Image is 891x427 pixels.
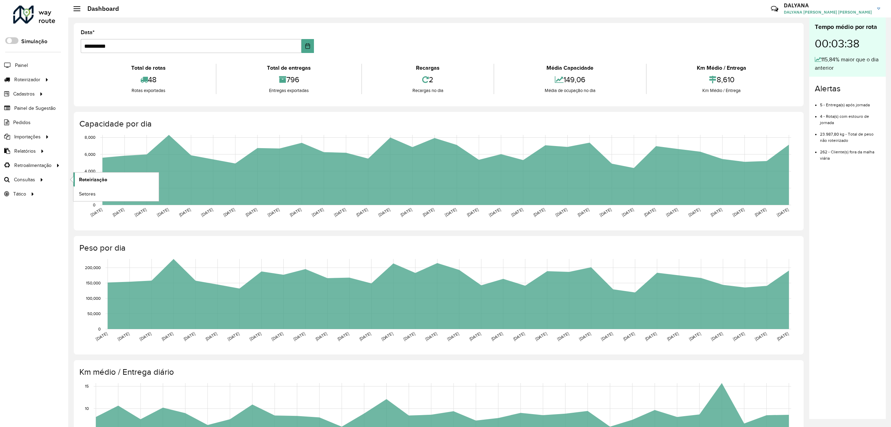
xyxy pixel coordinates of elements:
[496,64,644,72] div: Média Capacidade
[447,331,460,341] text: [DATE]
[754,207,767,217] text: [DATE]
[80,5,119,13] h2: Dashboard
[86,296,101,300] text: 100,000
[820,97,880,108] li: 5 - Entrega(s) após jornada
[533,207,546,217] text: [DATE]
[815,84,880,94] h4: Alertas
[767,1,782,16] a: Contato Rápido
[643,207,656,217] text: [DATE]
[73,187,159,201] a: Setores
[14,162,52,169] span: Retroalimentação
[776,207,789,217] text: [DATE]
[403,331,416,341] text: [DATE]
[218,72,359,87] div: 796
[496,72,644,87] div: 149,06
[82,64,214,72] div: Total de rotas
[710,207,723,217] text: [DATE]
[577,207,590,217] text: [DATE]
[267,207,280,217] text: [DATE]
[79,176,107,183] span: Roteirização
[665,207,679,217] text: [DATE]
[293,331,306,341] text: [DATE]
[218,87,359,94] div: Entregas exportadas
[85,384,89,388] text: 15
[687,207,701,217] text: [DATE]
[776,331,789,341] text: [DATE]
[784,9,872,15] span: DALYANA [PERSON_NAME] [PERSON_NAME]
[183,331,196,341] text: [DATE]
[14,176,35,183] span: Consultas
[534,331,547,341] text: [DATE]
[820,108,880,126] li: 4 - Rota(s) com estouro de jornada
[112,207,125,217] text: [DATE]
[815,32,880,55] div: 00:03:38
[93,203,95,207] text: 0
[380,331,394,341] text: [DATE]
[79,367,797,377] h4: Km médio / Entrega diário
[227,331,240,341] text: [DATE]
[301,39,314,53] button: Choose Date
[14,147,36,155] span: Relatórios
[364,87,492,94] div: Recargas no dia
[496,87,644,94] div: Média de ocupação no dia
[488,207,502,217] text: [DATE]
[754,331,767,341] text: [DATE]
[732,331,746,341] text: [DATE]
[205,331,218,341] text: [DATE]
[86,281,101,285] text: 150,000
[468,331,482,341] text: [DATE]
[688,331,701,341] text: [DATE]
[218,64,359,72] div: Total de entregas
[815,22,880,32] div: Tempo médio por rota
[648,64,795,72] div: Km Médio / Entrega
[21,37,47,46] label: Simulação
[249,331,262,341] text: [DATE]
[512,331,526,341] text: [DATE]
[555,207,568,217] text: [DATE]
[85,135,95,140] text: 8,000
[90,207,103,217] text: [DATE]
[156,207,169,217] text: [DATE]
[355,207,369,217] text: [DATE]
[364,72,492,87] div: 2
[200,207,214,217] text: [DATE]
[14,105,56,112] span: Painel de Sugestão
[600,331,614,341] text: [DATE]
[490,331,504,341] text: [DATE]
[85,152,95,157] text: 6,000
[117,331,130,341] text: [DATE]
[79,243,797,253] h4: Peso por dia
[315,331,328,341] text: [DATE]
[425,331,438,341] text: [DATE]
[820,144,880,161] li: 262 - Cliente(s) fora da malha viária
[81,28,95,37] label: Data
[784,2,872,9] h3: DALYANA
[87,311,101,316] text: 50,000
[85,406,89,411] text: 10
[400,207,413,217] text: [DATE]
[666,331,679,341] text: [DATE]
[178,207,191,217] text: [DATE]
[79,190,96,198] span: Setores
[85,169,95,173] text: 4,000
[222,207,236,217] text: [DATE]
[622,331,636,341] text: [DATE]
[648,72,795,87] div: 8,610
[710,331,724,341] text: [DATE]
[13,190,26,198] span: Tático
[599,207,612,217] text: [DATE]
[82,72,214,87] div: 48
[557,331,570,341] text: [DATE]
[271,331,284,341] text: [DATE]
[648,87,795,94] div: Km Médio / Entrega
[14,76,40,83] span: Roteirizador
[161,331,174,341] text: [DATE]
[13,90,35,98] span: Cadastros
[311,207,324,217] text: [DATE]
[378,207,391,217] text: [DATE]
[73,173,159,186] a: Roteirização
[98,327,101,331] text: 0
[444,207,457,217] text: [DATE]
[95,331,108,341] text: [DATE]
[358,331,372,341] text: [DATE]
